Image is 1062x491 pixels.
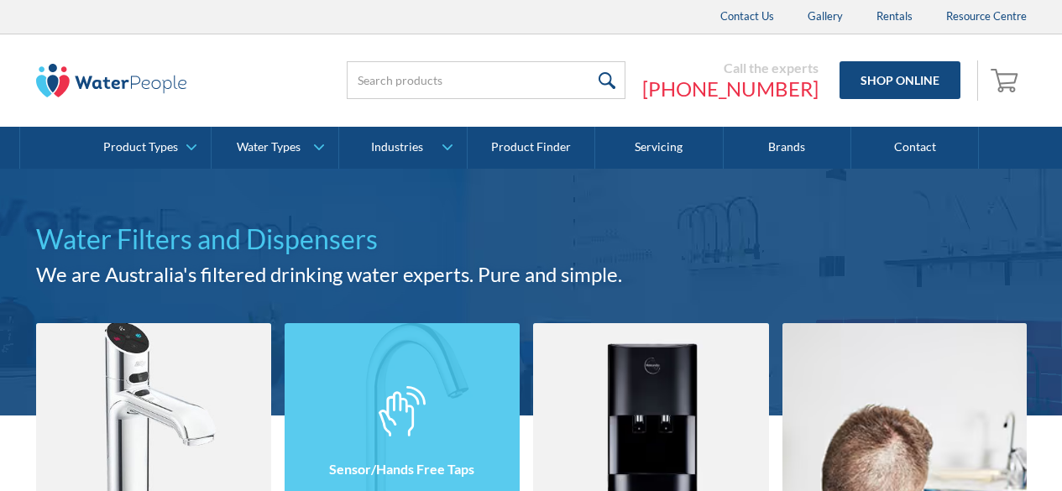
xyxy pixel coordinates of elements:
a: Open empty cart [986,60,1027,101]
a: Product Finder [468,127,595,169]
img: shopping cart [991,66,1023,93]
input: Search products [347,61,625,99]
img: The Water People [36,64,187,97]
a: Servicing [595,127,723,169]
div: Water Types [237,140,301,154]
a: Product Types [84,127,211,169]
h4: Sensor/Hands Free Taps [329,461,474,477]
a: Water Types [212,127,338,169]
a: Contact [851,127,979,169]
a: Shop Online [840,61,960,99]
div: Product Types [103,140,178,154]
a: [PHONE_NUMBER] [642,76,819,102]
div: Call the experts [642,60,819,76]
a: Brands [724,127,851,169]
a: Industries [339,127,466,169]
div: Industries [371,140,423,154]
